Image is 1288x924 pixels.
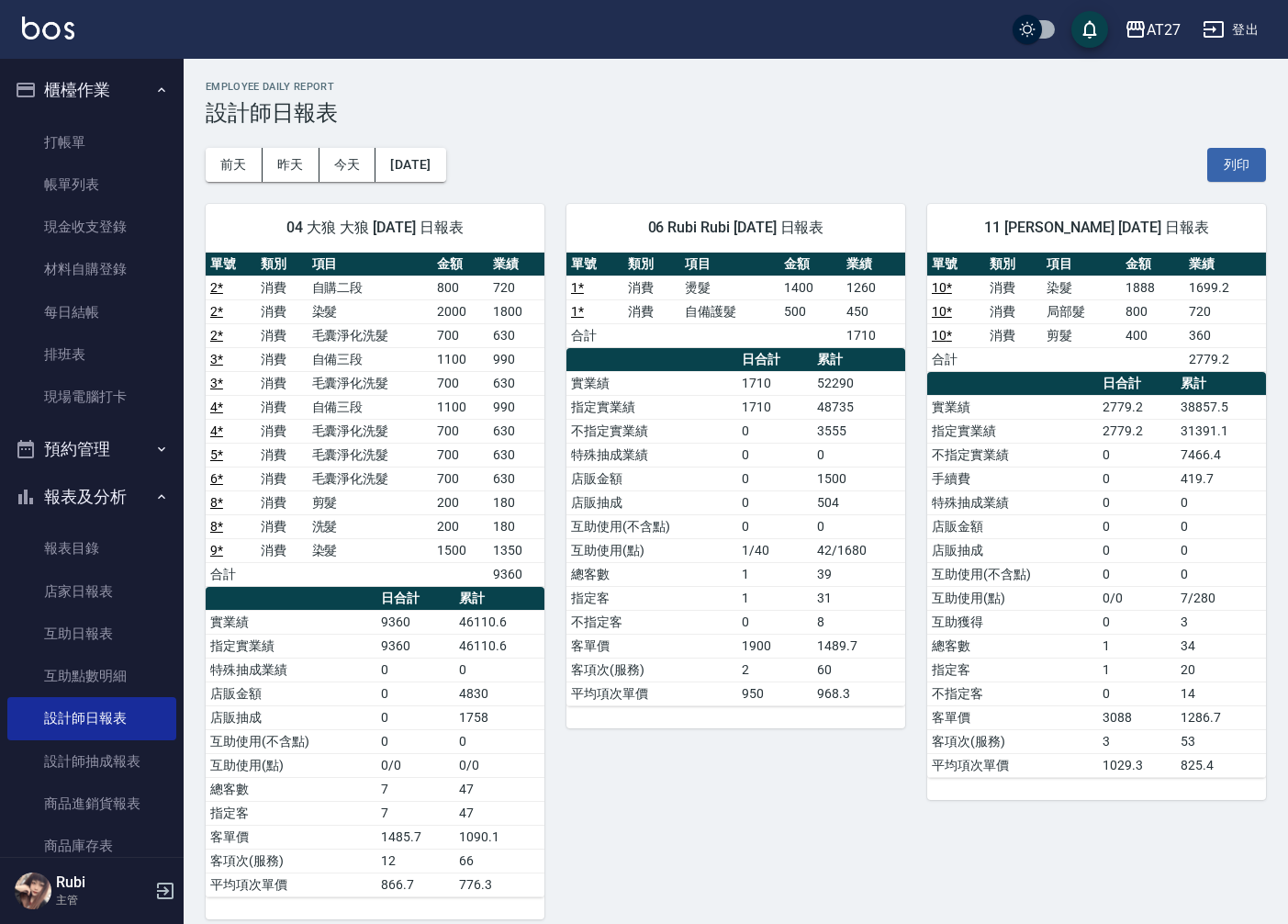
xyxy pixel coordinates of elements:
[1121,299,1184,323] td: 800
[1176,395,1266,419] td: 38857.5
[737,562,812,586] td: 1
[566,538,737,562] td: 互助使用(點)
[206,753,376,777] td: 互助使用(點)
[566,323,623,347] td: 合計
[737,348,812,372] th: 日合計
[206,682,376,705] td: 店販金額
[927,443,1098,467] td: 不指定實業績
[7,527,176,569] a: 報表目錄
[488,253,544,276] th: 業績
[1184,253,1266,276] th: 業績
[308,323,433,347] td: 毛囊淨化洗髮
[927,705,1098,729] td: 客單價
[376,801,454,825] td: 7
[779,299,842,323] td: 500
[432,443,488,467] td: 700
[566,658,737,682] td: 客項次(服務)
[680,299,779,323] td: 自備護髮
[206,253,544,587] table: a dense table
[737,443,812,467] td: 0
[1098,395,1176,419] td: 2779.2
[488,419,544,443] td: 630
[308,443,433,467] td: 毛囊淨化洗髮
[566,490,737,514] td: 店販抽成
[927,372,1266,778] table: a dense table
[432,347,488,371] td: 1100
[566,562,737,586] td: 總客數
[927,490,1098,514] td: 特殊抽成業績
[376,705,454,729] td: 0
[927,658,1098,682] td: 指定客
[454,587,544,611] th: 累計
[206,705,376,729] td: 店販抽成
[1176,538,1266,562] td: 0
[308,299,433,323] td: 染髮
[737,371,812,395] td: 1710
[432,323,488,347] td: 700
[737,538,812,562] td: 1/40
[488,299,544,323] td: 1800
[256,299,307,323] td: 消費
[566,610,737,634] td: 不指定客
[812,586,905,610] td: 31
[812,395,905,419] td: 48735
[737,490,812,514] td: 0
[812,634,905,658] td: 1489.7
[927,419,1098,443] td: 指定實業績
[566,348,905,706] table: a dense table
[1098,753,1176,777] td: 1029.3
[927,610,1098,634] td: 互助獲得
[1098,443,1176,467] td: 0
[1098,419,1176,443] td: 2779.2
[779,253,842,276] th: 金額
[376,658,454,682] td: 0
[7,376,176,418] a: 現場電腦打卡
[737,419,812,443] td: 0
[319,148,376,182] button: 今天
[376,729,454,753] td: 0
[256,538,307,562] td: 消費
[1098,634,1176,658] td: 1
[256,395,307,419] td: 消費
[432,395,488,419] td: 1100
[432,371,488,395] td: 700
[737,634,812,658] td: 1900
[1176,682,1266,705] td: 14
[7,740,176,783] a: 設計師抽成報表
[308,467,433,490] td: 毛囊淨化洗髮
[812,538,905,562] td: 42/1680
[927,562,1098,586] td: 互助使用(不含點)
[1176,490,1266,514] td: 0
[488,467,544,490] td: 630
[566,253,905,348] table: a dense table
[7,333,176,376] a: 排班表
[256,253,307,276] th: 類別
[1184,276,1266,299] td: 1699.2
[308,538,433,562] td: 染髮
[432,514,488,538] td: 200
[1121,276,1184,299] td: 1888
[1176,610,1266,634] td: 3
[623,299,680,323] td: 消費
[206,148,263,182] button: 前天
[842,323,905,347] td: 1710
[812,610,905,634] td: 8
[1207,148,1266,182] button: 列印
[1176,705,1266,729] td: 1286.7
[206,825,376,849] td: 客單價
[1098,538,1176,562] td: 0
[566,634,737,658] td: 客單價
[566,419,737,443] td: 不指定實業績
[588,219,883,237] span: 06 Rubi Rubi [DATE] 日報表
[566,682,737,705] td: 平均項次單價
[1176,372,1266,396] th: 累計
[454,777,544,801] td: 47
[1176,514,1266,538] td: 0
[206,658,376,682] td: 特殊抽成業績
[488,490,544,514] td: 180
[1176,419,1266,443] td: 31391.1
[7,425,176,473] button: 預約管理
[812,371,905,395] td: 52290
[308,347,433,371] td: 自備三段
[1117,11,1188,49] button: AT27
